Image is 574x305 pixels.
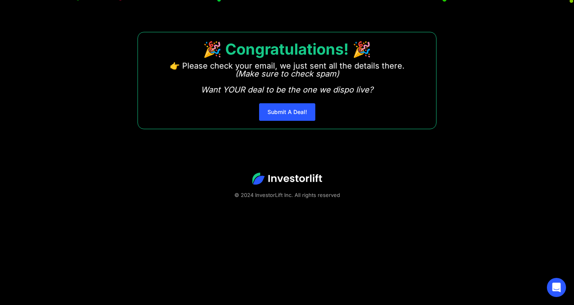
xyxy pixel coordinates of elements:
[203,40,371,58] strong: 🎉 Congratulations! 🎉
[170,62,405,94] p: 👉 Please check your email, we just sent all the details there. ‍
[201,69,373,94] em: (Make sure to check spam) Want YOUR deal to be the one we dispo live?
[259,103,315,121] a: Submit A Deal!
[547,278,566,297] div: Open Intercom Messenger
[28,191,546,199] div: © 2024 InvestorLift Inc. All rights reserved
